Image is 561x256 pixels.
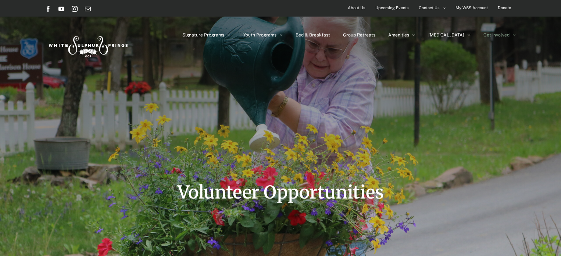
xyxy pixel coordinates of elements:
span: Bed & Breakfast [296,33,330,37]
a: Bed & Breakfast [296,17,330,53]
span: Signature Programs [182,33,224,37]
a: Instagram [72,6,78,12]
a: YouTube [58,6,64,12]
span: Youth Programs [243,33,276,37]
span: Donate [498,3,511,13]
span: Contact Us [419,3,440,13]
span: Upcoming Events [375,3,409,13]
a: Group Retreats [343,17,375,53]
a: Facebook [45,6,51,12]
a: Signature Programs [182,17,231,53]
a: Youth Programs [243,17,283,53]
span: Amenities [388,33,409,37]
nav: Main Menu [182,17,516,53]
span: My WSS Account [455,3,488,13]
span: Get Involved [483,33,510,37]
a: Amenities [388,17,415,53]
a: Get Involved [483,17,516,53]
span: Volunteer Opportunities [178,181,384,203]
a: Email [85,6,91,12]
a: [MEDICAL_DATA] [428,17,471,53]
span: Group Retreats [343,33,375,37]
span: About Us [348,3,365,13]
span: [MEDICAL_DATA] [428,33,464,37]
img: White Sulphur Springs Logo [45,28,130,63]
